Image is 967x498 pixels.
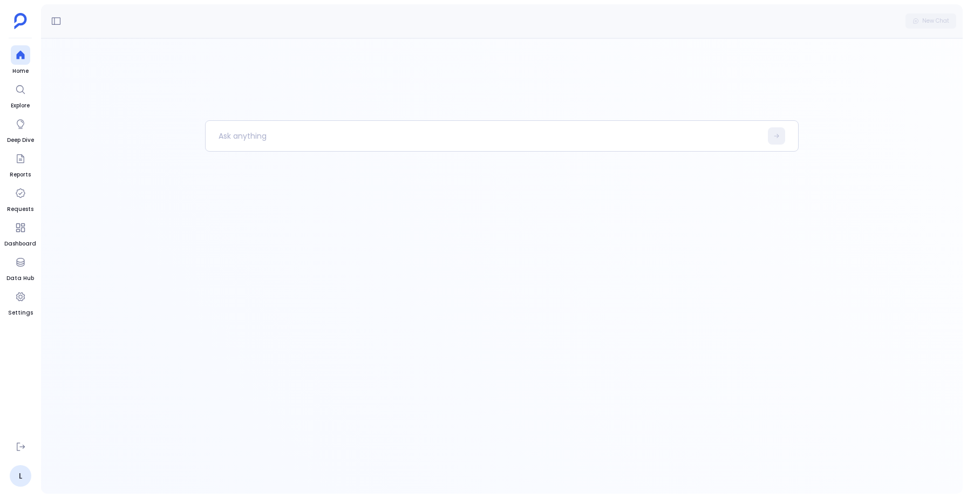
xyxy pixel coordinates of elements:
[10,170,31,179] span: Reports
[7,114,34,145] a: Deep Dive
[7,136,34,145] span: Deep Dive
[8,287,33,317] a: Settings
[10,149,31,179] a: Reports
[10,465,31,487] a: L
[11,80,30,110] a: Explore
[7,183,33,214] a: Requests
[8,309,33,317] span: Settings
[6,274,34,283] span: Data Hub
[4,218,36,248] a: Dashboard
[11,45,30,76] a: Home
[6,253,34,283] a: Data Hub
[4,240,36,248] span: Dashboard
[11,101,30,110] span: Explore
[11,67,30,76] span: Home
[14,13,27,29] img: petavue logo
[7,205,33,214] span: Requests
